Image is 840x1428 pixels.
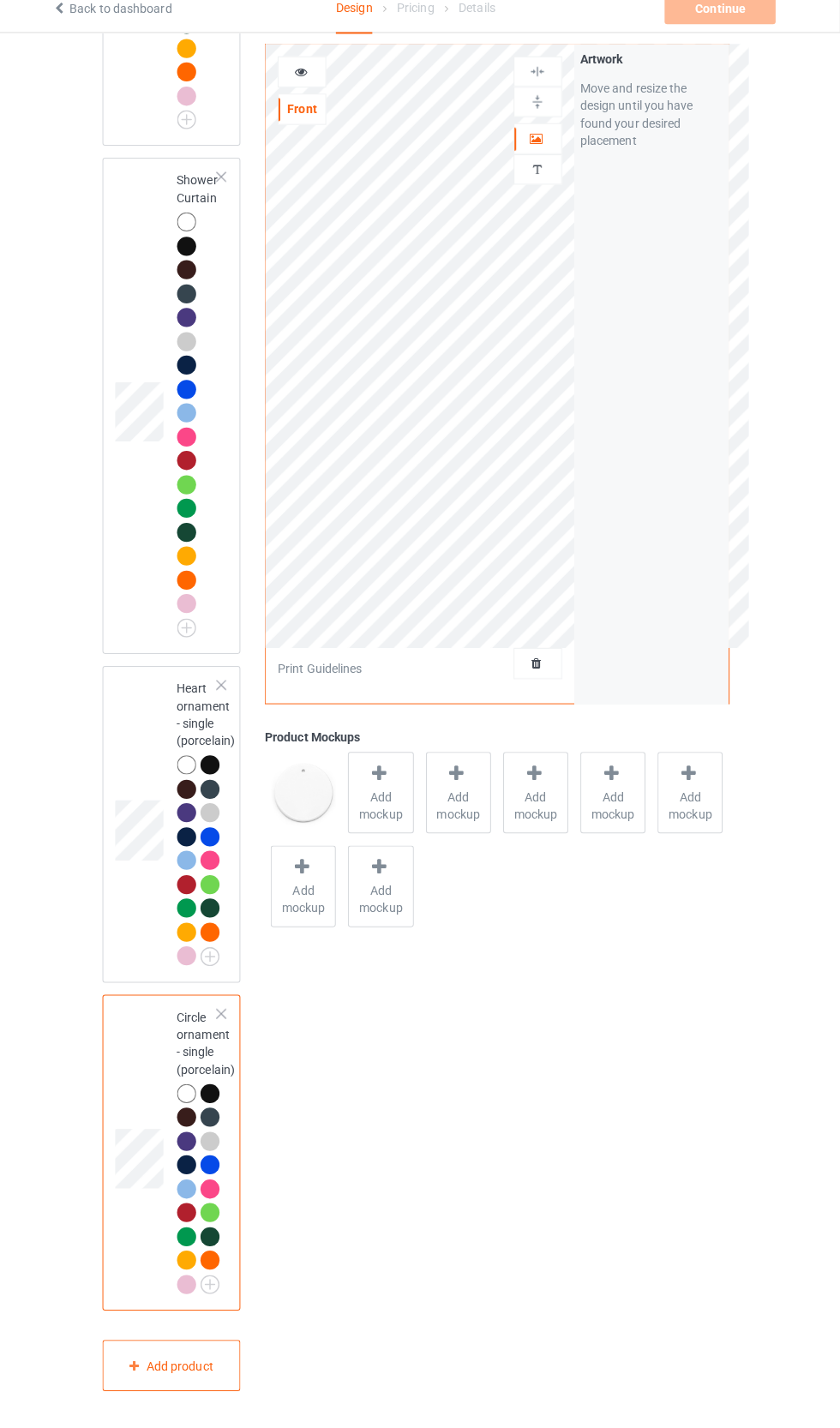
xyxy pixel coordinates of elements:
[354,796,417,831] span: Add mockup
[507,796,570,831] span: Add mockup
[583,96,723,165] div: Move and resize the design until you have found your desired placement
[111,1341,248,1392] div: Add product
[584,796,646,831] span: Add mockup
[207,953,226,972] img: svg+xml;base64,PD94bWwgdmVyc2lvbj0iMS4wIiBlbmNvZGluZz0iVVRGLTgiPz4KPHN2ZyB3aWR0aD0iMjJweCIgaGVpZ2...
[353,853,417,933] div: Add mockup
[354,889,417,923] span: Add mockup
[184,1014,242,1295] div: Circle ornament - single (porcelain)
[532,110,549,126] img: svg%3E%0A
[284,669,367,687] div: Print Guidelines
[111,173,248,663] div: Shower Curtain
[61,19,179,33] a: Back to dashboard
[463,1,499,49] div: Details
[111,1000,248,1313] div: Circle ornament - single (porcelain)
[659,760,723,841] div: Add mockup
[184,187,225,641] div: Shower Curtain
[271,737,729,754] div: Product Mockups
[507,760,571,841] div: Add mockup
[184,628,203,647] img: svg+xml;base64,PD94bWwgdmVyc2lvbj0iMS4wIiBlbmNvZGluZz0iVVRGLTgiPz4KPHN2ZyB3aWR0aD0iMjJweCIgaGVpZ2...
[207,1277,226,1296] img: svg+xml;base64,PD94bWwgdmVyc2lvbj0iMS4wIiBlbmNvZGluZz0iVVRGLTgiPz4KPHN2ZyB3aWR0aD0iMjJweCIgaGVpZ2...
[660,796,723,831] span: Add mockup
[285,117,331,134] div: Front
[277,760,341,841] img: regular.jpg
[184,689,242,970] div: Heart ornament - single (porcelain)
[401,1,438,49] div: Pricing
[583,67,723,84] div: Artwork
[341,1,377,51] div: Design
[184,126,203,145] img: svg+xml;base64,PD94bWwgdmVyc2lvbj0iMS4wIiBlbmNvZGluZz0iVVRGLTgiPz4KPHN2ZyB3aWR0aD0iMjJweCIgaGVpZ2...
[532,80,549,96] img: svg%3E%0A
[431,796,494,831] span: Add mockup
[430,760,495,841] div: Add mockup
[111,675,248,988] div: Heart ornament - single (porcelain)
[583,760,647,841] div: Add mockup
[532,177,549,193] img: svg%3E%0A
[353,760,417,841] div: Add mockup
[278,889,340,923] span: Add mockup
[277,853,341,933] div: Add mockup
